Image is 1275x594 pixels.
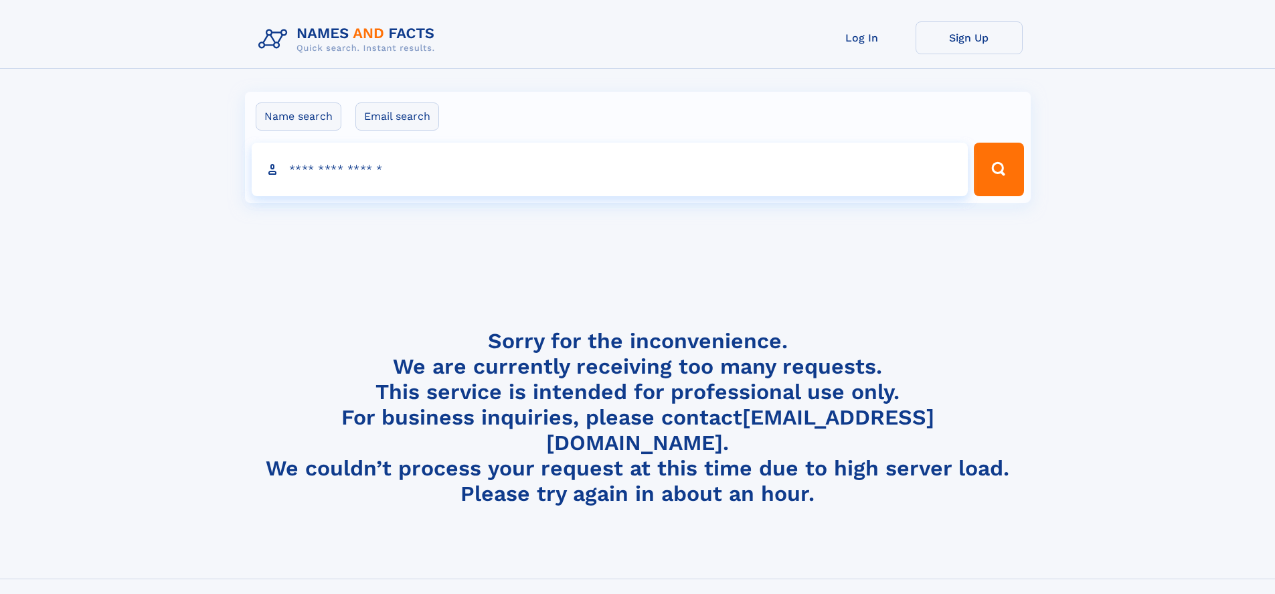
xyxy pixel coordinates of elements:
[252,143,968,196] input: search input
[916,21,1023,54] a: Sign Up
[809,21,916,54] a: Log In
[253,21,446,58] img: Logo Names and Facts
[253,328,1023,507] h4: Sorry for the inconvenience. We are currently receiving too many requests. This service is intend...
[256,102,341,131] label: Name search
[974,143,1023,196] button: Search Button
[355,102,439,131] label: Email search
[546,404,934,455] a: [EMAIL_ADDRESS][DOMAIN_NAME]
